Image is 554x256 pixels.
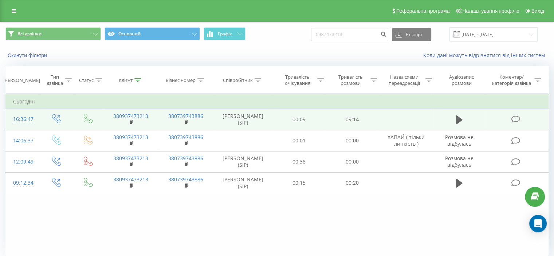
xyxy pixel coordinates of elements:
[273,109,326,130] td: 00:09
[385,74,424,86] div: Назва схеми переадресації
[392,28,431,41] button: Експорт
[490,74,533,86] div: Коментар/категорія дзвінка
[311,28,388,41] input: Пошук за номером
[396,8,450,14] span: Реферальна програма
[168,176,203,183] a: 380739743886
[79,77,94,83] div: Статус
[223,77,253,83] div: Співробітник
[273,151,326,172] td: 00:38
[213,109,273,130] td: [PERSON_NAME] (SIP)
[168,113,203,119] a: 380739743886
[213,151,273,172] td: [PERSON_NAME] (SIP)
[326,151,378,172] td: 00:00
[113,113,148,119] a: 380937473213
[531,8,544,14] span: Вихід
[46,74,63,86] div: Тип дзвінка
[13,155,32,169] div: 12:09:49
[378,130,433,151] td: ХАПАЙ ( тільки липкість )
[166,77,196,83] div: Бізнес номер
[113,176,148,183] a: 380937473213
[105,27,200,40] button: Основний
[113,155,148,162] a: 380937473213
[5,27,101,40] button: Всі дзвінки
[113,134,148,141] a: 380937473213
[204,27,245,40] button: Графік
[213,172,273,193] td: [PERSON_NAME] (SIP)
[13,112,32,126] div: 16:36:47
[119,77,133,83] div: Клієнт
[326,109,378,130] td: 09:14
[168,155,203,162] a: 380739743886
[279,74,316,86] div: Тривалість очікування
[462,8,519,14] span: Налаштування профілю
[326,130,378,151] td: 00:00
[423,52,549,59] a: Коли дані можуть відрізнятися вiд інших систем
[326,172,378,193] td: 00:20
[218,31,232,36] span: Графік
[273,130,326,151] td: 00:01
[168,134,203,141] a: 380739743886
[445,134,474,147] span: Розмова не відбулась
[440,74,483,86] div: Аудіозапис розмови
[17,31,42,37] span: Всі дзвінки
[3,77,40,83] div: [PERSON_NAME]
[332,74,369,86] div: Тривалість розмови
[13,176,32,190] div: 09:12:34
[5,52,51,59] button: Скинути фільтри
[529,215,547,232] div: Open Intercom Messenger
[13,134,32,148] div: 14:06:37
[6,94,549,109] td: Сьогодні
[273,172,326,193] td: 00:15
[445,155,474,168] span: Розмова не відбулась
